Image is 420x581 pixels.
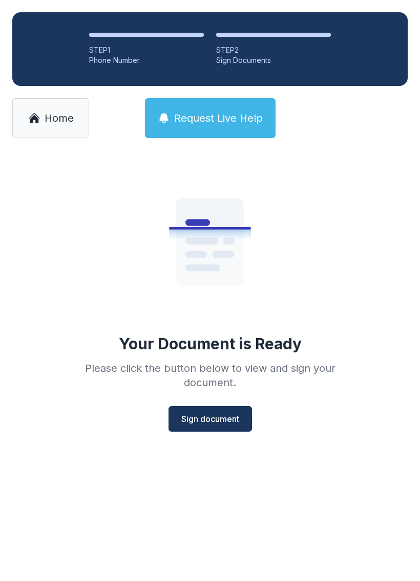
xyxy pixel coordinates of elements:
[174,111,263,125] span: Request Live Help
[89,55,204,65] div: Phone Number
[216,55,331,65] div: Sign Documents
[119,334,302,353] div: Your Document is Ready
[89,45,204,55] div: STEP 1
[216,45,331,55] div: STEP 2
[181,413,239,425] span: Sign document
[62,361,358,390] div: Please click the button below to view and sign your document.
[45,111,74,125] span: Home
